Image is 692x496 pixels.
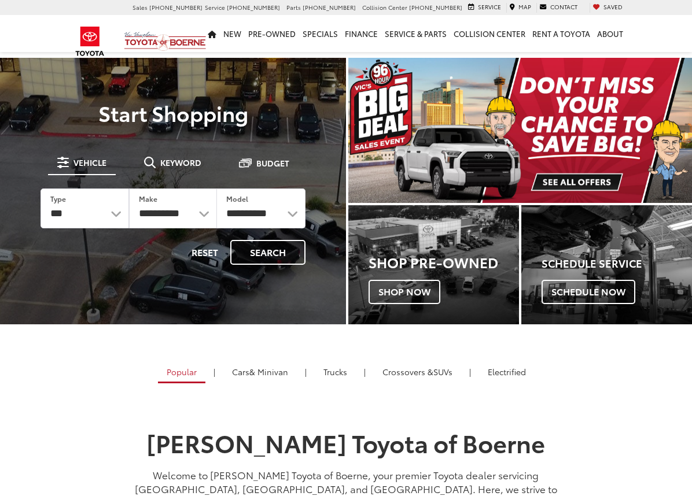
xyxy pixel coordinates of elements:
[348,205,519,325] a: Shop Pre-Owned Shop Now
[603,2,623,11] span: Saved
[381,15,450,52] a: Service & Parts: Opens in a new tab
[409,3,462,12] span: [PHONE_NUMBER]
[465,3,504,13] a: Service
[68,23,112,60] img: Toyota
[286,3,301,12] span: Parts
[542,258,692,269] h4: Schedule Service
[139,194,157,203] label: Make
[132,3,148,12] span: Sales
[529,15,594,52] a: Rent a Toyota
[369,254,519,269] h3: Shop Pre-Owned
[518,2,531,11] span: Map
[227,3,280,12] span: [PHONE_NUMBER]
[205,3,225,12] span: Service
[226,194,248,203] label: Model
[149,3,203,12] span: [PHONE_NUMBER]
[124,31,207,51] img: Vic Vaughan Toyota of Boerne
[466,366,474,377] li: |
[542,280,635,304] span: Schedule Now
[220,15,245,52] a: New
[341,15,381,52] a: Finance
[348,58,692,203] section: Carousel section with vehicle pictures - may contain disclaimers.
[536,3,580,13] a: Contact
[303,3,356,12] span: [PHONE_NUMBER]
[550,2,577,11] span: Contact
[382,366,433,377] span: Crossovers &
[315,362,356,382] a: Trucks
[204,15,220,52] a: Home
[521,205,692,325] a: Schedule Service Schedule Now
[299,15,341,52] a: Specials
[245,15,299,52] a: Pre-Owned
[374,362,461,382] a: SUVs
[223,362,297,382] a: Cars
[369,280,440,304] span: Shop Now
[478,2,501,11] span: Service
[24,101,322,124] p: Start Shopping
[348,58,692,203] img: Big Deal Sales Event
[230,240,305,265] button: Search
[362,3,407,12] span: Collision Center
[479,362,535,382] a: Electrified
[256,159,289,167] span: Budget
[594,15,627,52] a: About
[348,205,519,325] div: Toyota
[160,158,201,166] span: Keyword
[521,205,692,325] div: Toyota
[50,194,66,203] label: Type
[506,3,534,13] a: Map
[590,3,625,13] a: My Saved Vehicles
[450,15,529,52] a: Collision Center
[182,240,228,265] button: Reset
[302,366,310,377] li: |
[211,366,218,377] li: |
[73,158,106,166] span: Vehicle
[249,366,288,377] span: & Minivan
[348,58,692,203] div: carousel slide number 1 of 1
[158,362,205,383] a: Popular
[121,429,571,456] h1: [PERSON_NAME] Toyota of Boerne
[361,366,369,377] li: |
